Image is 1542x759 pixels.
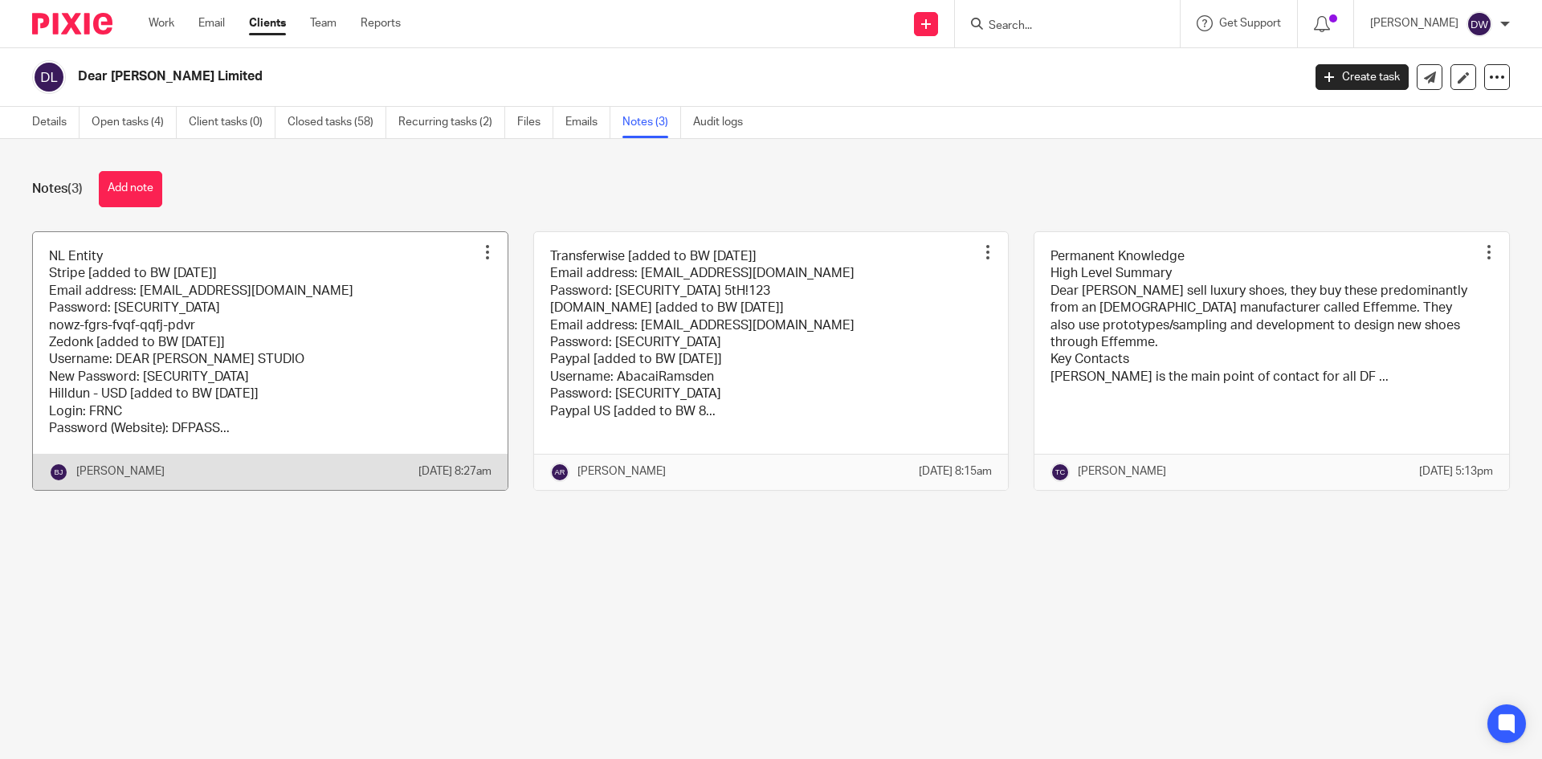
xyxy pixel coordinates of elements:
input: Search [987,19,1132,34]
a: Audit logs [693,107,755,138]
p: [DATE] 5:13pm [1419,463,1493,479]
span: (3) [67,182,83,195]
a: Emails [565,107,610,138]
a: Recurring tasks (2) [398,107,505,138]
a: Open tasks (4) [92,107,177,138]
a: Reports [361,15,401,31]
a: Client tasks (0) [189,107,275,138]
a: Work [149,15,174,31]
a: Details [32,107,80,138]
span: Get Support [1219,18,1281,29]
a: Team [310,15,337,31]
p: [DATE] 8:15am [919,463,992,479]
p: [PERSON_NAME] [76,463,165,479]
button: Add note [99,171,162,207]
a: Clients [249,15,286,31]
img: svg%3E [550,463,569,482]
p: [PERSON_NAME] [1078,463,1166,479]
img: svg%3E [1050,463,1070,482]
a: Create task [1316,64,1409,90]
img: svg%3E [49,463,68,482]
p: [PERSON_NAME] [577,463,666,479]
a: Files [517,107,553,138]
a: Closed tasks (58) [288,107,386,138]
h2: Dear [PERSON_NAME] Limited [78,68,1049,85]
h1: Notes [32,181,83,198]
a: Email [198,15,225,31]
p: [PERSON_NAME] [1370,15,1458,31]
img: svg%3E [1467,11,1492,37]
a: Notes (3) [622,107,681,138]
p: [DATE] 8:27am [418,463,492,479]
img: Pixie [32,13,112,35]
img: svg%3E [32,60,66,94]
